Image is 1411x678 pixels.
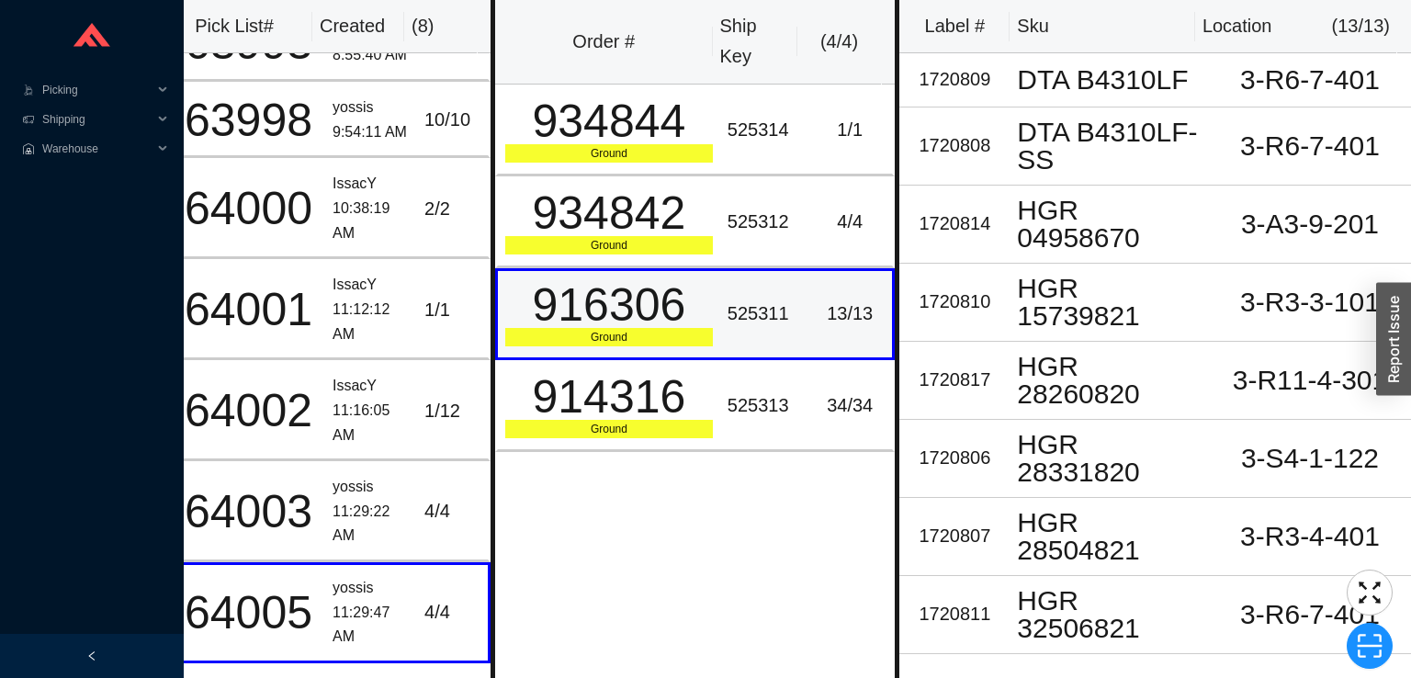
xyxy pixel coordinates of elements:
div: yossis [333,96,410,120]
button: fullscreen [1347,570,1393,616]
div: 3-R11-4-301 [1216,367,1404,394]
div: yossis [333,576,410,601]
div: 934844 [505,98,713,144]
div: ( 4 / 4 ) [805,27,875,57]
div: 11:12:12 AM [333,298,410,346]
div: 2 / 2 [424,194,480,224]
div: IssacY [333,273,410,298]
span: left [86,650,97,661]
div: HGR 28331820 [1017,431,1202,486]
div: 1720807 [907,521,1002,551]
div: 1 / 1 [424,295,480,325]
div: 1720811 [907,599,1002,629]
div: IssacY [333,172,410,197]
div: 11:29:47 AM [333,601,410,650]
div: HGR 32506821 [1017,587,1202,642]
span: scan [1348,632,1392,660]
span: Picking [42,75,152,105]
div: 3-R6-7-401 [1216,601,1404,628]
div: 1720806 [907,443,1002,473]
div: 1 / 1 [815,115,885,145]
div: HGR 04958670 [1017,197,1202,252]
div: Ground [505,328,713,346]
div: 4 / 4 [424,496,480,526]
div: ( 13 / 13 ) [1332,11,1390,41]
div: Location [1202,11,1272,41]
div: Ground [505,420,713,438]
div: Ground [505,144,713,163]
div: 3-R3-3-101 [1216,288,1404,316]
div: 4 / 4 [424,597,480,627]
div: 9:54:11 AM [333,120,410,145]
div: 1720808 [907,130,1002,161]
div: 916306 [505,282,713,328]
div: 4 / 4 [815,207,885,237]
div: 525314 [728,115,800,145]
div: HGR 28260820 [1017,353,1202,408]
div: 1720814 [907,209,1002,239]
span: Warehouse [42,134,152,164]
div: 13 / 13 [815,299,885,329]
div: 64001 [179,287,318,333]
div: DTA B4310LF [1017,66,1202,94]
span: fullscreen [1348,579,1392,606]
div: 11:29:22 AM [333,500,410,548]
div: 10 / 10 [424,105,480,135]
div: 914316 [505,374,713,420]
div: 64005 [179,590,318,636]
div: 34 / 34 [815,390,885,421]
div: HGR 15739821 [1017,275,1202,330]
div: 934842 [505,190,713,236]
div: 3-R6-7-401 [1216,132,1404,160]
div: 525312 [728,207,800,237]
div: IssacY [333,374,410,399]
div: yossis [333,475,410,500]
div: Ground [505,236,713,254]
div: 64000 [179,186,318,232]
button: scan [1347,623,1393,669]
div: 1720817 [907,365,1002,395]
div: 63998 [179,97,318,143]
div: 1720809 [907,64,1002,95]
div: 10:38:19 AM [333,197,410,245]
div: 525313 [728,390,800,421]
div: DTA B4310LF-SS [1017,119,1202,174]
div: 525311 [728,299,800,329]
span: Shipping [42,105,152,134]
div: 63993 [179,20,318,66]
div: 3-A3-9-201 [1216,210,1404,238]
div: 1 / 12 [424,396,480,426]
div: ( 8 ) [412,11,470,41]
div: 3-R3-4-401 [1216,523,1404,550]
div: 1720810 [907,287,1002,317]
div: 64002 [179,388,318,434]
div: 3-R6-7-401 [1216,66,1404,94]
div: 8:55:40 AM [333,43,410,68]
div: HGR 28504821 [1017,509,1202,564]
div: 3-S4-1-122 [1216,445,1404,472]
div: 64003 [179,489,318,535]
div: 11:16:05 AM [333,399,410,447]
